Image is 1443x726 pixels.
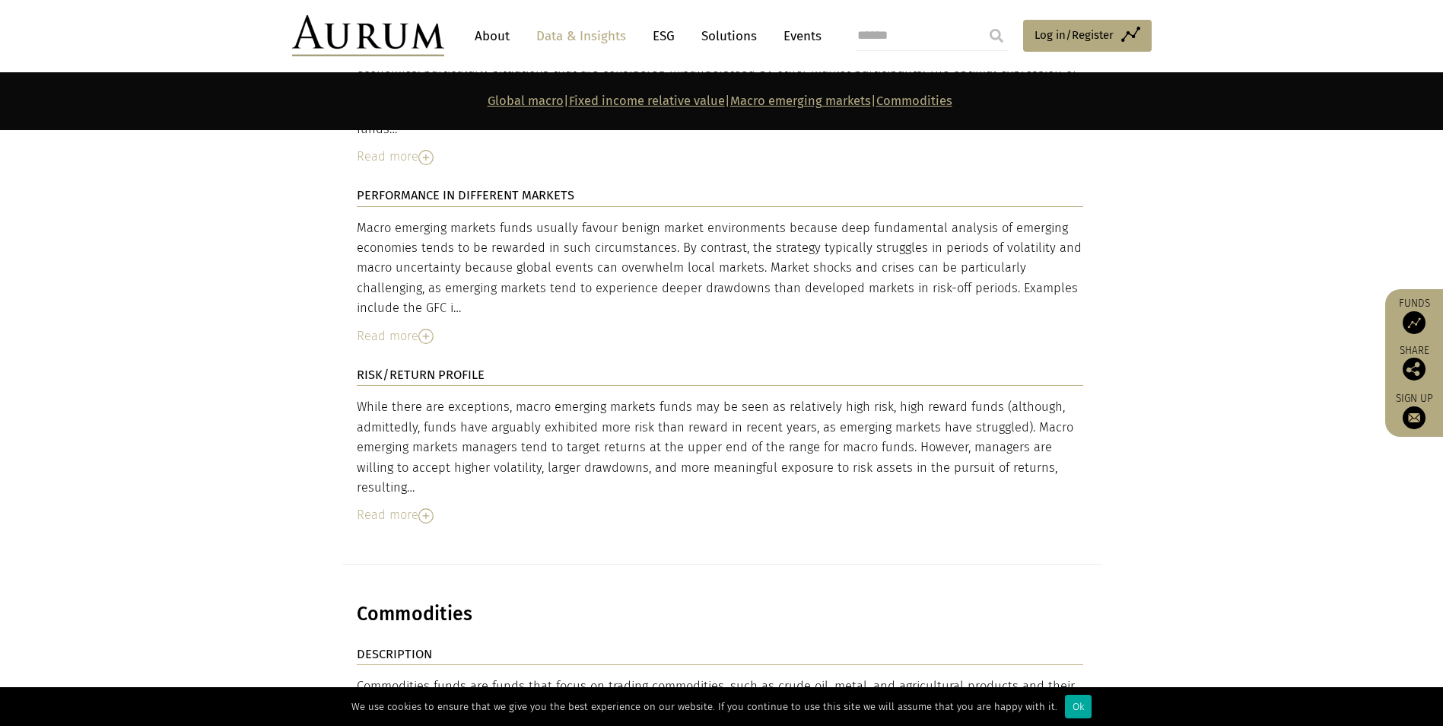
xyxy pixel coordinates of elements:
[357,188,574,202] strong: PERFORMANCE IN DIFFERENT MARKETS
[1065,695,1092,718] div: Ok
[981,21,1012,51] input: Submit
[357,326,1083,346] div: Read more
[292,15,444,56] img: Aurum
[488,94,952,108] strong: | | |
[1403,311,1426,334] img: Access Funds
[357,368,485,382] strong: RISK/RETURN PROFILE
[1393,297,1435,334] a: Funds
[1393,392,1435,429] a: Sign up
[357,147,1083,167] div: Read more
[357,505,1083,525] div: Read more
[418,508,434,524] img: Read More
[357,397,1083,498] div: While there are exceptions, macro emerging markets funds may be seen as relatively high risk, hig...
[488,94,564,108] a: Global macro
[776,22,822,50] a: Events
[357,603,1083,626] h3: Commodities
[418,329,434,344] img: Read More
[418,150,434,165] img: Read More
[357,218,1083,319] div: Macro emerging markets funds usually favour benign market environments because deep fundamental a...
[529,22,634,50] a: Data & Insights
[1403,406,1426,429] img: Sign up to our newsletter
[569,94,725,108] a: Fixed income relative value
[1403,358,1426,381] img: Share this post
[1035,26,1114,44] span: Log in/Register
[694,22,764,50] a: Solutions
[876,94,952,108] a: Commodities
[1393,345,1435,381] div: Share
[357,647,432,661] strong: DESCRIPTION
[730,94,871,108] a: Macro emerging markets
[467,22,517,50] a: About
[1023,20,1152,52] a: Log in/Register
[645,22,682,50] a: ESG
